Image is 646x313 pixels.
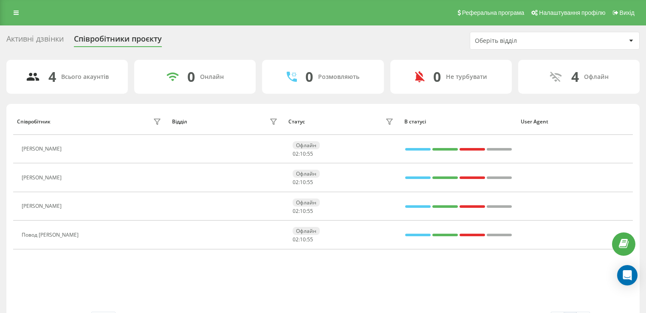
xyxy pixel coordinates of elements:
span: 10 [300,236,306,243]
span: 55 [307,179,313,186]
span: 02 [293,179,299,186]
span: 02 [293,236,299,243]
div: Онлайн [200,73,224,81]
span: Налаштування профілю [539,9,605,16]
div: Не турбувати [446,73,487,81]
div: 0 [305,69,313,85]
div: [PERSON_NAME] [22,146,64,152]
div: Статус [288,119,305,125]
div: 0 [433,69,441,85]
div: : : [293,179,313,185]
div: 4 [48,69,56,85]
div: Відділ [172,119,187,125]
div: Активні дзвінки [6,34,64,48]
div: Розмовляють [318,73,359,81]
div: 0 [187,69,195,85]
div: Офлайн [293,170,320,178]
div: : : [293,151,313,157]
span: 02 [293,150,299,157]
div: : : [293,237,313,243]
div: В статусі [404,119,513,125]
div: Оберіть відділ [475,37,576,45]
div: [PERSON_NAME] [22,175,64,181]
span: 55 [307,207,313,215]
span: 55 [307,150,313,157]
span: 10 [300,207,306,215]
div: Офлайн [584,73,609,81]
div: [PERSON_NAME] [22,203,64,209]
span: Реферальна програма [462,9,525,16]
div: : : [293,208,313,214]
div: Офлайн [293,227,320,235]
span: 55 [307,236,313,243]
div: Всього акаунтів [61,73,109,81]
div: Офлайн [293,141,320,149]
span: 10 [300,150,306,157]
span: 10 [300,179,306,186]
span: Вихід [620,9,635,16]
span: 02 [293,207,299,215]
div: Співробітники проєкту [74,34,162,48]
div: Open Intercom Messenger [617,265,638,285]
div: Повод [PERSON_NAME] [22,232,81,238]
div: Співробітник [17,119,51,125]
div: 4 [571,69,579,85]
div: Офлайн [293,198,320,207]
div: User Agent [521,119,629,125]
